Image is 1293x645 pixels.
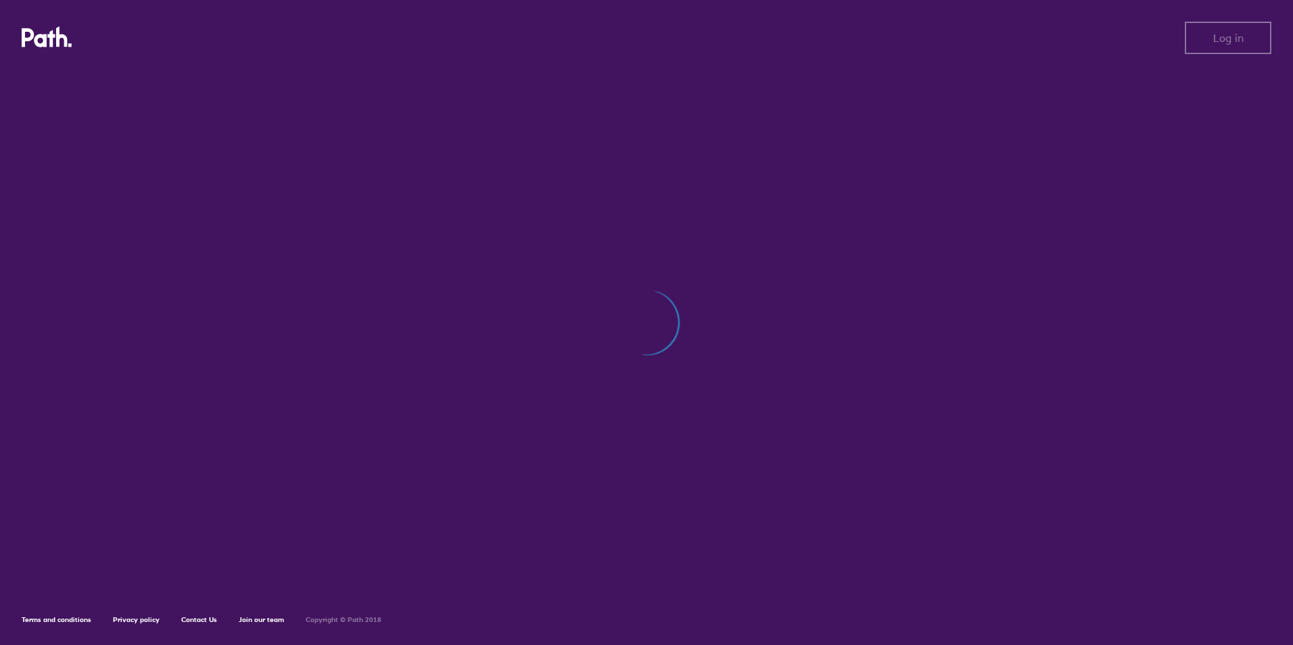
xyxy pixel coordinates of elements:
[239,615,284,624] a: Join our team
[1213,32,1244,44] span: Log in
[1185,22,1271,54] button: Log in
[181,615,217,624] a: Contact Us
[306,616,381,624] h6: Copyright © Path 2018
[22,615,91,624] a: Terms and conditions
[113,615,160,624] a: Privacy policy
